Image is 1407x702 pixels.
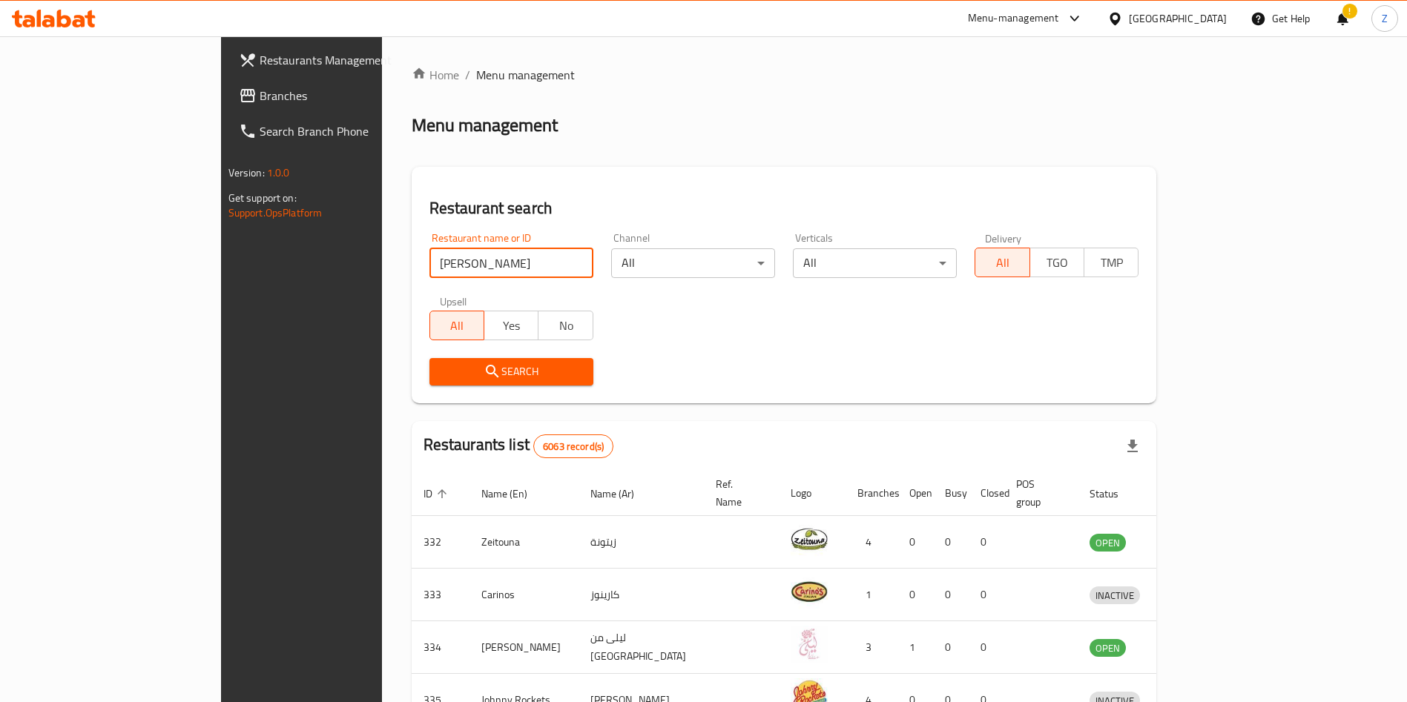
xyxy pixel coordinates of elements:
[412,113,558,137] h2: Menu management
[1029,248,1084,277] button: TGO
[1090,485,1138,503] span: Status
[846,621,897,674] td: 3
[440,296,467,306] label: Upsell
[1084,248,1139,277] button: TMP
[969,569,1004,621] td: 0
[846,471,897,516] th: Branches
[469,569,579,621] td: Carinos
[424,485,452,503] span: ID
[260,87,444,105] span: Branches
[260,51,444,69] span: Restaurants Management
[424,434,614,458] h2: Restaurants list
[969,516,1004,569] td: 0
[228,188,297,208] span: Get support on:
[227,42,456,78] a: Restaurants Management
[1115,428,1150,464] div: Export file
[590,485,653,503] span: Name (Ar)
[469,516,579,569] td: Zeitouna
[476,66,575,84] span: Menu management
[933,569,969,621] td: 0
[1090,534,1126,552] div: OPEN
[1036,252,1078,274] span: TGO
[933,621,969,674] td: 0
[1090,534,1126,552] span: OPEN
[791,520,828,557] img: Zeitouna
[897,516,933,569] td: 0
[933,516,969,569] td: 0
[975,248,1029,277] button: All
[260,122,444,140] span: Search Branch Phone
[465,66,470,84] li: /
[791,626,828,663] img: Leila Min Lebnan
[228,203,323,222] a: Support.OpsPlatform
[579,516,704,569] td: زيتونة
[429,248,593,278] input: Search for restaurant name or ID..
[1090,640,1126,657] span: OPEN
[897,621,933,674] td: 1
[793,248,957,278] div: All
[534,440,613,454] span: 6063 record(s)
[469,621,579,674] td: [PERSON_NAME]
[441,362,581,381] span: Search
[1090,587,1140,604] span: INACTIVE
[544,315,587,337] span: No
[1090,252,1133,274] span: TMP
[429,311,484,340] button: All
[1129,10,1227,27] div: [GEOGRAPHIC_DATA]
[779,471,846,516] th: Logo
[969,471,1004,516] th: Closed
[1016,475,1060,511] span: POS group
[579,569,704,621] td: كارينوز
[429,197,1139,219] h2: Restaurant search
[228,163,265,182] span: Version:
[933,471,969,516] th: Busy
[846,569,897,621] td: 1
[490,315,533,337] span: Yes
[897,569,933,621] td: 0
[791,573,828,610] img: Carinos
[846,516,897,569] td: 4
[1090,639,1126,657] div: OPEN
[484,311,538,340] button: Yes
[227,78,456,113] a: Branches
[533,434,613,458] div: Total records count
[981,252,1024,274] span: All
[481,485,547,503] span: Name (En)
[716,475,761,511] span: Ref. Name
[429,358,593,385] button: Search
[969,621,1004,674] td: 0
[611,248,775,278] div: All
[267,163,290,182] span: 1.0.0
[897,471,933,516] th: Open
[412,66,1157,84] nav: breadcrumb
[538,311,593,340] button: No
[985,233,1022,243] label: Delivery
[968,10,1059,27] div: Menu-management
[227,113,456,149] a: Search Branch Phone
[579,621,704,674] td: ليلى من [GEOGRAPHIC_DATA]
[436,315,478,337] span: All
[1382,10,1388,27] span: Z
